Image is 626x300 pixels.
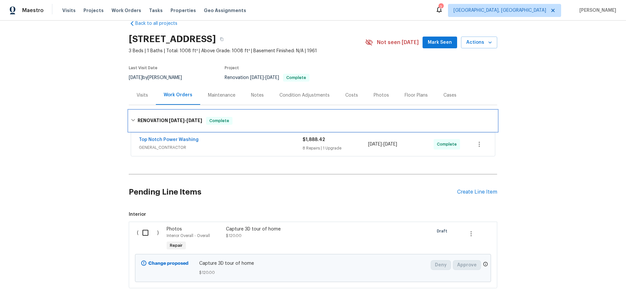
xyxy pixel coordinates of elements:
[164,92,192,98] div: Work Orders
[199,269,427,276] span: $120.00
[453,260,481,270] button: Approve
[137,92,148,99] div: Visits
[207,118,232,124] span: Complete
[225,75,309,80] span: Renovation
[428,39,452,47] span: Mark Seen
[226,234,242,238] span: $120.00
[443,92,456,99] div: Cases
[112,7,141,14] span: Work Orders
[129,36,216,42] h2: [STREET_ADDRESS]
[204,7,246,14] span: Geo Assignments
[139,137,199,142] a: Top Notch Power Washing
[171,7,196,14] span: Properties
[226,226,341,232] div: Capture 3D tour of home
[437,141,459,148] span: Complete
[377,39,419,46] span: Not seen [DATE]
[167,227,182,231] span: Photos
[284,76,309,80] span: Complete
[466,39,492,47] span: Actions
[423,37,457,49] button: Mark Seen
[437,228,450,234] span: Draft
[167,234,210,238] span: Interior Overall - Overall
[345,92,358,99] div: Costs
[169,118,202,123] span: -
[22,7,44,14] span: Maestro
[383,142,397,147] span: [DATE]
[83,7,104,14] span: Projects
[368,142,382,147] span: [DATE]
[129,211,497,218] span: Interior
[186,118,202,123] span: [DATE]
[129,110,497,131] div: RENOVATION [DATE]-[DATE]Complete
[138,117,202,125] h6: RENOVATION
[374,92,389,99] div: Photos
[251,92,264,99] div: Notes
[461,37,497,49] button: Actions
[454,7,546,14] span: [GEOGRAPHIC_DATA], [GEOGRAPHIC_DATA]
[208,92,235,99] div: Maintenance
[169,118,185,123] span: [DATE]
[135,224,165,254] div: ( )
[250,75,279,80] span: -
[148,261,188,266] b: Change proposed
[62,7,76,14] span: Visits
[129,20,191,27] a: Back to all projects
[167,242,185,249] span: Repair
[139,144,303,151] span: GENERAL_CONTRACTOR
[225,66,239,70] span: Project
[483,261,488,268] span: Only a market manager or an area construction manager can approve
[431,260,451,270] button: Deny
[129,75,142,80] span: [DATE]
[457,189,497,195] div: Create Line Item
[250,75,264,80] span: [DATE]
[149,8,163,13] span: Tasks
[439,4,443,10] div: 2
[405,92,428,99] div: Floor Plans
[129,48,365,54] span: 3 Beds | 1 Baths | Total: 1008 ft² | Above Grade: 1008 ft² | Basement Finished: N/A | 1961
[129,74,190,82] div: by [PERSON_NAME]
[303,145,368,151] div: 8 Repairs | 1 Upgrade
[129,177,457,207] h2: Pending Line Items
[577,7,616,14] span: [PERSON_NAME]
[199,260,427,267] span: Capture 3D tour of home
[279,92,330,99] div: Condition Adjustments
[216,33,228,45] button: Copy Address
[129,66,157,70] span: Last Visit Date
[368,141,397,148] span: -
[265,75,279,80] span: [DATE]
[303,137,325,142] span: $1,888.42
